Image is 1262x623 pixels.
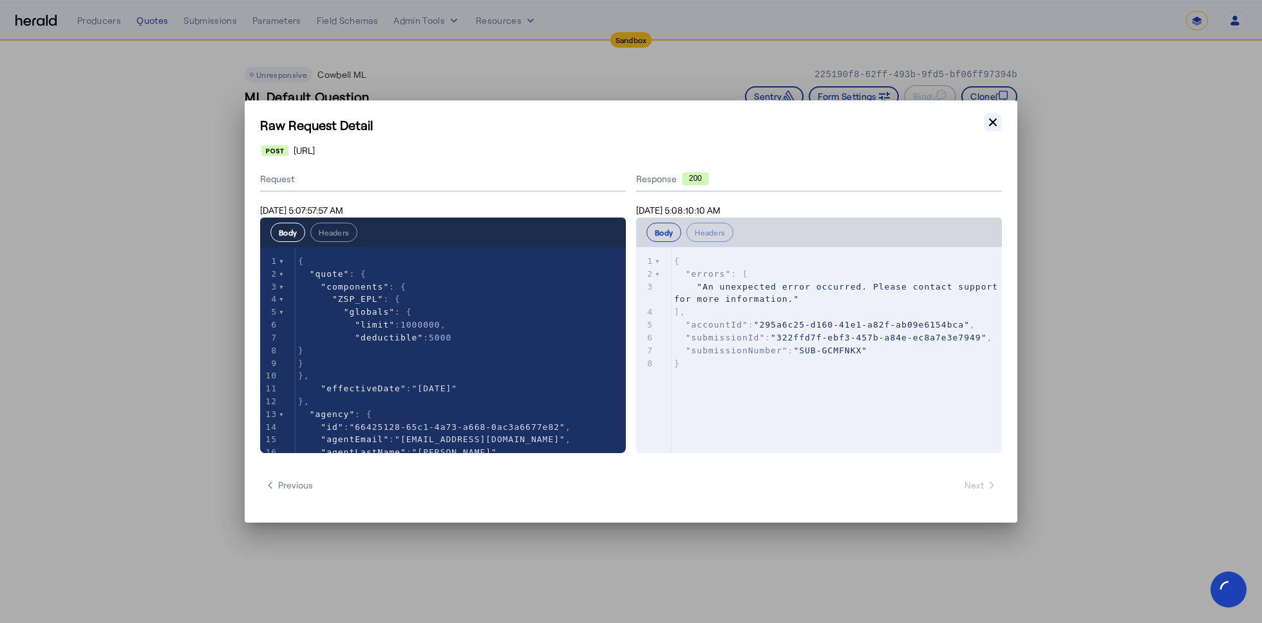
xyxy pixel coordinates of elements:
span: 5000 [429,333,451,342]
div: 6 [260,319,279,331]
span: : , [298,422,571,432]
div: 13 [260,408,279,421]
span: "SUB-GCMFNKX" [793,346,867,355]
div: 14 [260,421,279,434]
span: : , [298,320,446,330]
span: : , [298,447,503,457]
span: "[DATE]" [412,384,458,393]
div: 11 [260,382,279,395]
span: { [298,256,304,266]
span: } [298,346,304,355]
text: 200 [689,174,702,183]
div: Response [636,172,1002,185]
div: 6 [636,331,655,344]
div: 8 [636,357,655,370]
span: "accountId" [686,320,748,330]
div: 7 [636,344,655,357]
span: "[PERSON_NAME]" [412,447,497,457]
span: : { [298,307,412,317]
span: "An unexpected error occurred. Please contact support for more information." [674,282,1004,304]
span: "deductible" [355,333,423,342]
span: "[EMAIL_ADDRESS][DOMAIN_NAME]" [395,434,565,444]
div: Request [260,167,626,192]
span: "submissionNumber" [686,346,788,355]
button: Body [270,223,305,242]
div: 12 [260,395,279,408]
div: 16 [260,446,279,459]
span: : , [298,434,571,444]
div: 5 [636,319,655,331]
span: "effectiveDate" [321,384,406,393]
span: : { [298,282,406,292]
span: Next [965,479,997,492]
span: }, [298,371,310,380]
span: : [298,333,451,342]
span: [DATE] 5:07:57:57 AM [260,205,343,216]
span: : , [674,320,975,330]
button: Body [646,223,681,242]
h1: Raw Request Detail [260,116,1002,134]
button: Previous [260,474,318,497]
span: : { [298,269,366,279]
button: Headers [310,223,357,242]
span: : [674,346,867,355]
span: "66425128-65c1-4a73-a668-0ac3a6677e82" [349,422,565,432]
span: "agentEmail" [321,434,389,444]
button: Headers [686,223,733,242]
span: "globals" [344,307,395,317]
span: Previous [265,479,313,492]
span: "ZSP_EPL" [332,294,383,304]
span: 1000000 [400,320,440,330]
span: : , [674,333,992,342]
span: "295a6c25-d160-41e1-a82f-ab09e6154bca" [754,320,970,330]
span: [URL] [294,144,315,157]
div: 7 [260,331,279,344]
span: "quote" [310,269,350,279]
span: "322ffd7f-ebf3-457b-a84e-ec8a7e3e7949" [771,333,986,342]
span: } [298,358,304,368]
span: : [ [674,269,748,279]
span: [DATE] 5:08:10:10 AM [636,205,720,216]
span: : [298,384,457,393]
div: 15 [260,433,279,446]
div: 9 [260,357,279,370]
div: 3 [260,281,279,293]
span: } [674,358,680,368]
div: 10 [260,369,279,382]
span: ], [674,307,686,317]
div: 5 [260,306,279,319]
span: "submissionId" [686,333,766,342]
div: 1 [260,255,279,268]
div: 3 [636,281,655,293]
span: "id" [321,422,343,432]
span: "components" [321,282,389,292]
div: 4 [260,293,279,306]
span: : { [298,409,372,419]
span: "agency" [310,409,355,419]
span: "limit" [355,320,395,330]
button: Next [959,474,1002,497]
div: 2 [260,268,279,281]
div: 4 [636,306,655,319]
span: { [674,256,680,266]
div: 1 [636,255,655,268]
span: "agentLastName" [321,447,406,457]
div: 8 [260,344,279,357]
span: : { [298,294,400,304]
div: 2 [636,268,655,281]
span: }, [298,396,310,406]
span: "errors" [686,269,731,279]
